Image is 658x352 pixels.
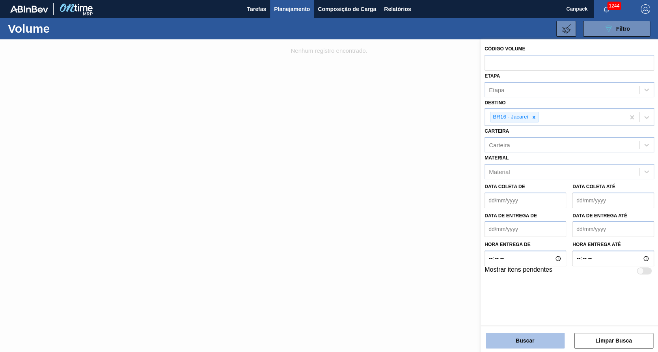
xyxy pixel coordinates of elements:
label: Material [485,155,509,161]
label: Mostrar itens pendentes [485,266,552,276]
label: Data coleta até [572,184,615,189]
label: Data de Entrega de [485,213,537,219]
span: Planejamento [274,4,310,14]
img: Logout [641,4,650,14]
img: TNhmsLtSVTkK8tSr43FrP2fwEKptu5GPRR3wAAAABJRU5ErkJggg== [10,6,48,13]
button: Importar Negociações de Volume [556,21,576,37]
input: dd/mm/yyyy [572,193,654,208]
div: Carteira [489,142,510,148]
label: Hora entrega de [485,239,566,250]
label: Hora entrega até [572,239,654,250]
button: Filtro [583,21,650,37]
label: Código Volume [485,46,525,52]
div: Etapa [489,86,504,93]
span: Tarefas [247,4,266,14]
input: dd/mm/yyyy [485,221,566,237]
label: Data de Entrega até [572,213,627,219]
label: Etapa [485,73,500,79]
button: Notificações [594,4,619,15]
h1: Volume [8,24,123,33]
span: Filtro [616,26,630,32]
input: dd/mm/yyyy [485,193,566,208]
div: Material [489,168,510,175]
span: Composição de Carga [318,4,376,14]
label: Destino [485,100,505,106]
input: dd/mm/yyyy [572,221,654,237]
div: BR16 - Jacareí [490,112,529,122]
span: Relatórios [384,4,411,14]
label: Data coleta de [485,184,525,189]
span: 1244 [607,2,621,10]
label: Carteira [485,128,509,134]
